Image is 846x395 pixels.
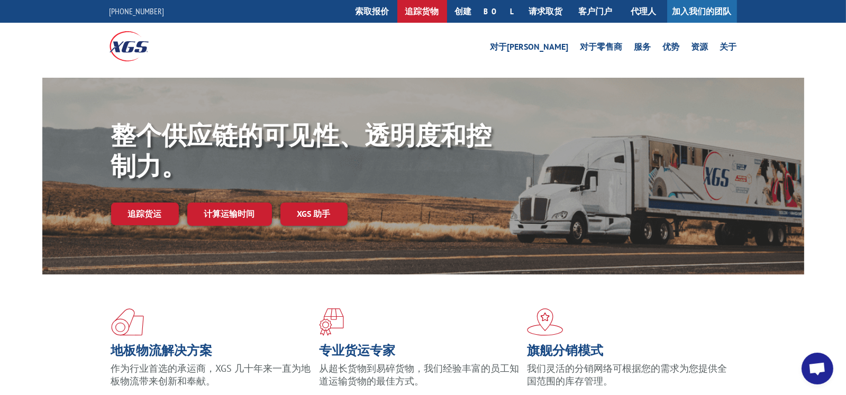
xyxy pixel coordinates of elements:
[631,6,657,16] font: 代理人
[297,208,331,219] font: XGS 助手
[634,43,651,54] a: 服务
[663,43,680,54] a: 优势
[280,203,348,225] a: XGS 助手
[110,6,165,16] a: [PHONE_NUMBER]
[111,308,144,336] img: xgs-icon-total-供应链智能-红色
[527,342,603,359] font: 旗舰分销模式
[672,6,732,16] font: 加入我们的团队
[455,6,513,16] font: 创建 BOL
[692,43,708,54] a: 资源
[490,43,569,54] a: 对于[PERSON_NAME]
[319,362,519,387] font: 从超长货物到易碎货物，我们经验丰富的员工知道运输货物的最佳方式。
[527,308,563,336] img: xgs-icon-旗舰分销模式-红色
[128,208,162,219] font: 追踪货运
[319,308,344,336] img: xgs 图标聚焦于地板红色
[111,118,492,182] font: 整个供应链的可见性、透明度和控制力。
[802,353,833,384] a: Open chat
[634,41,651,52] font: 服务
[405,6,439,16] font: 追踪货物
[356,6,389,16] font: 索取报价
[204,208,255,219] font: 计算运输时间
[527,362,727,387] font: 我们灵活的分销网络可根据您的需求为您提供全国范围的库存管理。
[490,41,569,52] font: 对于[PERSON_NAME]
[529,6,563,16] font: 请求取货
[580,41,623,52] font: 对于零售商
[720,43,737,54] a: 关于
[111,342,213,359] font: 地板物流解决方案
[187,203,272,225] a: 计算运输时间
[663,41,680,52] font: 优势
[580,43,623,54] a: 对于零售商
[111,203,179,225] a: 追踪货运
[720,41,737,52] font: 关于
[579,6,613,16] font: 客户门户
[111,362,311,387] font: 作为行业首选的承运商，XGS 几十年来一直为地板物流带来创新和奉献。
[319,342,395,359] font: 专业货运专家
[692,41,708,52] font: 资源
